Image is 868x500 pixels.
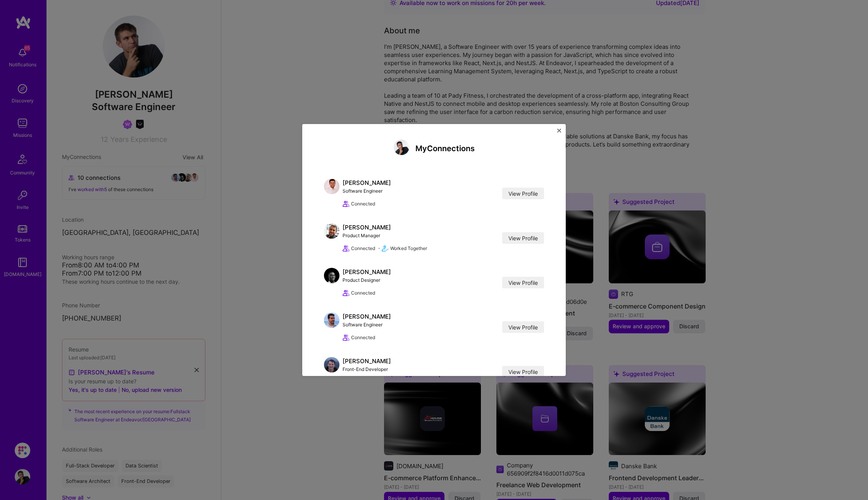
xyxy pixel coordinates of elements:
[343,223,391,231] div: [PERSON_NAME]
[343,187,391,195] div: Software Engineer
[351,200,375,208] span: Connected
[343,268,391,276] div: [PERSON_NAME]
[343,245,350,252] i: icon Collaborator
[324,223,339,239] img: Nik Laufer-Edel
[415,144,475,153] h4: My Connections
[382,245,389,252] i: icon Match
[351,333,375,341] span: Connected
[343,321,391,329] div: Software Engineer
[343,334,350,341] i: icon Collaborator
[351,289,375,297] span: Connected
[324,357,339,372] img: Dariusz Lewandowski
[502,366,544,378] a: View Profile
[343,290,350,297] i: icon Collaborator
[324,268,339,283] img: Benedict Okoye
[343,231,391,240] div: Product Manager
[324,179,339,194] img: Jan Deinhard
[351,244,375,252] span: Connected
[343,357,391,365] div: [PERSON_NAME]
[343,200,350,207] i: icon Collaborator
[343,365,391,373] div: Front-End Developer
[343,276,391,284] div: Product Designer
[502,232,544,244] a: View Profile
[502,277,544,288] a: View Profile
[378,244,380,252] span: •
[390,244,427,252] span: Worked Together
[324,312,339,328] img: Gonçalo Peres
[502,321,544,333] a: View Profile
[394,140,409,155] img: Bartlomiej Loza
[343,312,391,321] div: [PERSON_NAME]
[343,179,391,187] div: [PERSON_NAME]
[502,188,544,199] a: View Profile
[557,129,561,137] button: Close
